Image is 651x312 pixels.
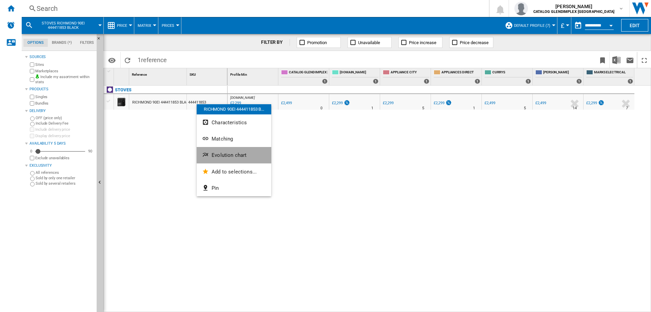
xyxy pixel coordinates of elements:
span: Characteristics [212,120,247,126]
div: RICHMOND 90EI 444411853 B... [197,104,271,114]
button: Matching [197,131,271,147]
span: Matching [212,136,233,142]
span: Evolution chart [212,152,246,158]
span: Pin [212,185,219,191]
button: Pin... [197,180,271,196]
button: Add to selections... [197,164,271,180]
button: Evolution chart [197,147,271,163]
span: Add to selections... [212,169,257,175]
button: Characteristics [197,114,271,131]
